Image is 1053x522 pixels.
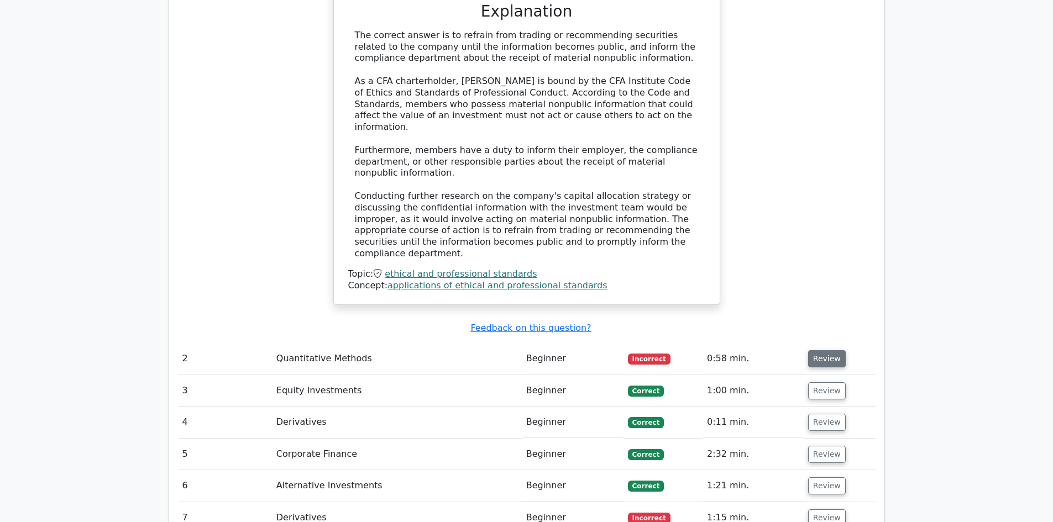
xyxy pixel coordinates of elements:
[703,439,804,470] td: 2:32 min.
[522,439,624,470] td: Beginner
[703,343,804,375] td: 0:58 min.
[703,375,804,407] td: 1:00 min.
[628,449,664,460] span: Correct
[628,354,670,365] span: Incorrect
[355,2,699,21] h3: Explanation
[272,470,522,502] td: Alternative Investments
[178,407,272,438] td: 4
[628,386,664,397] span: Correct
[808,350,846,367] button: Review
[628,417,664,428] span: Correct
[348,280,705,292] div: Concept:
[522,470,624,502] td: Beginner
[808,446,846,463] button: Review
[272,407,522,438] td: Derivatives
[348,268,705,280] div: Topic:
[703,470,804,502] td: 1:21 min.
[272,375,522,407] td: Equity Investments
[522,375,624,407] td: Beginner
[178,343,272,375] td: 2
[387,280,607,291] a: applications of ethical and professional standards
[628,481,664,492] span: Correct
[178,470,272,502] td: 6
[385,268,537,279] a: ethical and professional standards
[808,477,846,494] button: Review
[178,375,272,407] td: 3
[703,407,804,438] td: 0:11 min.
[272,343,522,375] td: Quantitative Methods
[470,323,591,333] a: Feedback on this question?
[808,382,846,399] button: Review
[808,414,846,431] button: Review
[522,407,624,438] td: Beginner
[522,343,624,375] td: Beginner
[272,439,522,470] td: Corporate Finance
[355,30,699,260] div: The correct answer is to refrain from trading or recommending securities related to the company u...
[178,439,272,470] td: 5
